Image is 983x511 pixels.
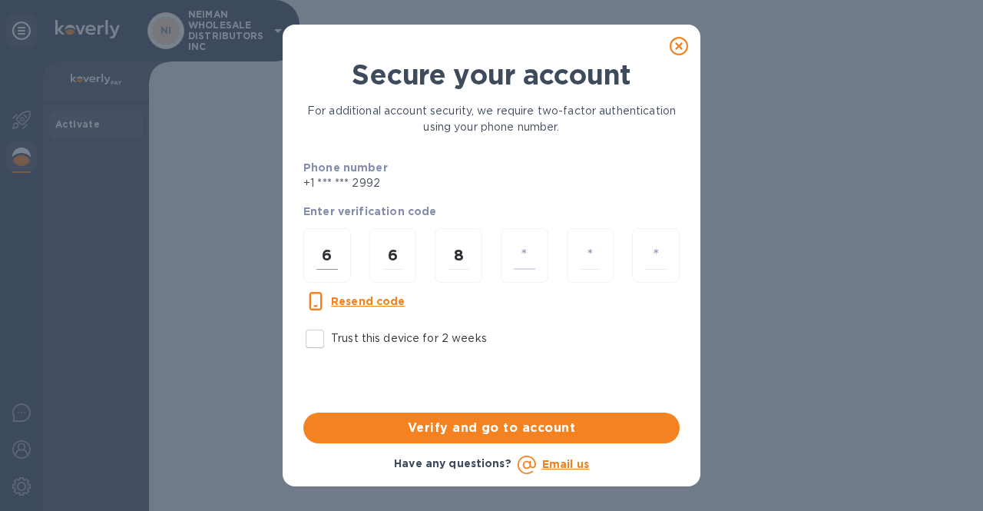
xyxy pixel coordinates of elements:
p: For additional account security, we require two-factor authentication using your phone number. [303,103,680,135]
b: Phone number [303,161,388,174]
b: Have any questions? [394,457,511,470]
p: Enter verification code [303,204,680,219]
button: Verify and go to account [303,413,680,443]
span: Verify and go to account [316,419,667,437]
h1: Secure your account [303,58,680,91]
p: Trust this device for 2 weeks [331,330,487,347]
u: Resend code [331,295,405,307]
a: Email us [542,458,589,470]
